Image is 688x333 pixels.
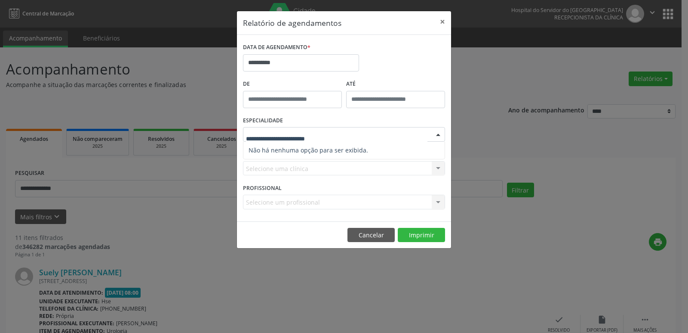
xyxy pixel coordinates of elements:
[243,41,310,54] label: DATA DE AGENDAMENTO
[243,17,341,28] h5: Relatório de agendamentos
[243,142,445,159] span: Não há nenhuma opção para ser exibida.
[243,78,342,91] label: De
[398,228,445,243] button: Imprimir
[347,228,395,243] button: Cancelar
[346,78,445,91] label: ATÉ
[243,181,282,195] label: PROFISSIONAL
[434,11,451,32] button: Close
[243,114,283,128] label: ESPECIALIDADE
